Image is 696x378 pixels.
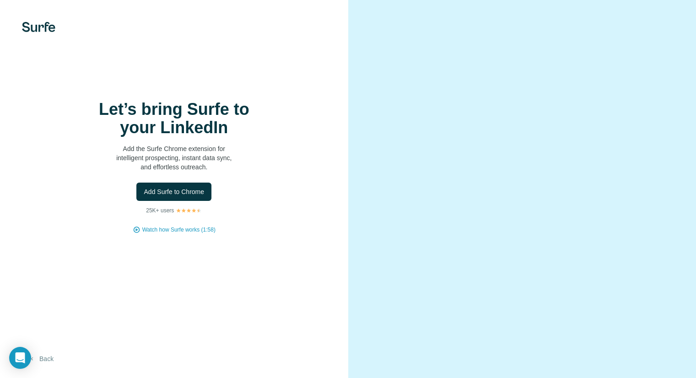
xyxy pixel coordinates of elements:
[142,226,216,234] button: Watch how Surfe works (1:58)
[144,187,204,196] span: Add Surfe to Chrome
[22,22,55,32] img: Surfe's logo
[22,351,60,367] button: Back
[146,206,174,215] p: 25K+ users
[82,144,265,172] p: Add the Surfe Chrome extension for intelligent prospecting, instant data sync, and effortless out...
[82,100,265,137] h1: Let’s bring Surfe to your LinkedIn
[176,208,202,213] img: Rating Stars
[9,347,31,369] div: Open Intercom Messenger
[136,183,211,201] button: Add Surfe to Chrome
